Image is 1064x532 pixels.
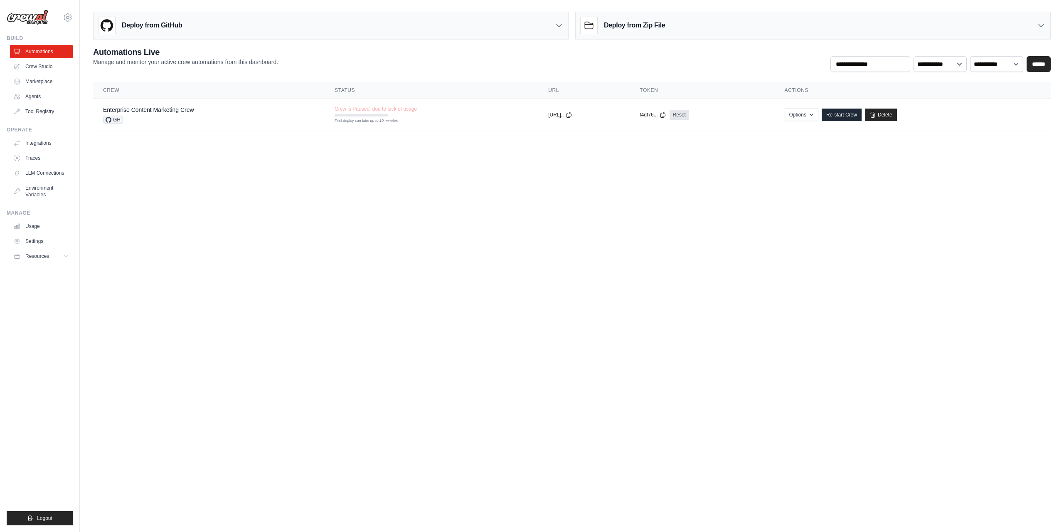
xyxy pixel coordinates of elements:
[640,111,666,118] button: f4df76...
[10,75,73,88] a: Marketplace
[10,181,73,201] a: Environment Variables
[93,82,325,99] th: Crew
[7,126,73,133] div: Operate
[7,10,48,25] img: Logo
[25,253,49,260] span: Resources
[10,151,73,165] a: Traces
[10,220,73,233] a: Usage
[325,82,538,99] th: Status
[10,105,73,118] a: Tool Registry
[37,515,52,522] span: Logout
[103,116,123,124] span: GH
[103,106,194,113] a: Enterprise Content Marketing Crew
[775,82,1051,99] th: Actions
[7,35,73,42] div: Build
[10,235,73,248] a: Settings
[10,166,73,180] a: LLM Connections
[93,46,278,58] h2: Automations Live
[10,60,73,73] a: Crew Studio
[670,110,689,120] a: Reset
[630,82,774,99] th: Token
[1022,492,1064,532] iframe: Chat Widget
[10,45,73,58] a: Automations
[538,82,630,99] th: URL
[865,109,897,121] a: Delete
[335,106,417,112] span: Crew is Paused, due to lack of usage
[10,250,73,263] button: Resources
[785,109,818,121] button: Options
[93,58,278,66] p: Manage and monitor your active crew automations from this dashboard.
[99,17,115,34] img: GitHub Logo
[7,511,73,525] button: Logout
[822,109,862,121] a: Re-start Crew
[122,20,182,30] h3: Deploy from GitHub
[10,90,73,103] a: Agents
[604,20,665,30] h3: Deploy from Zip File
[7,210,73,216] div: Manage
[335,118,388,124] div: First deploy can take up to 10 minutes
[10,136,73,150] a: Integrations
